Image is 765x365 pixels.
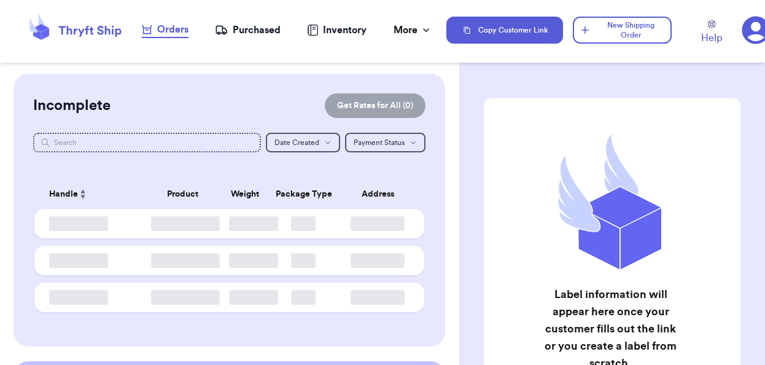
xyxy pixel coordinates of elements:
[338,179,424,209] th: Address
[142,22,188,38] a: Orders
[222,179,268,209] th: Weight
[33,96,111,116] h2: Incomplete
[446,17,563,44] button: Copy Customer Link
[701,20,722,45] a: Help
[142,22,188,37] div: Orders
[394,23,432,37] div: More
[144,179,222,209] th: Product
[354,139,405,146] span: Payment Status
[78,187,88,202] button: Sort ascending
[345,133,425,152] button: Payment Status
[325,93,425,118] button: Get Rates for All (0)
[307,23,367,37] a: Inventory
[266,133,340,152] button: Date Created
[701,31,722,45] span: Help
[573,17,672,44] button: New Shipping Order
[215,23,281,37] a: Purchased
[49,188,78,201] span: Handle
[33,133,261,152] input: Search
[274,139,319,146] span: Date Created
[268,179,338,209] th: Package Type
